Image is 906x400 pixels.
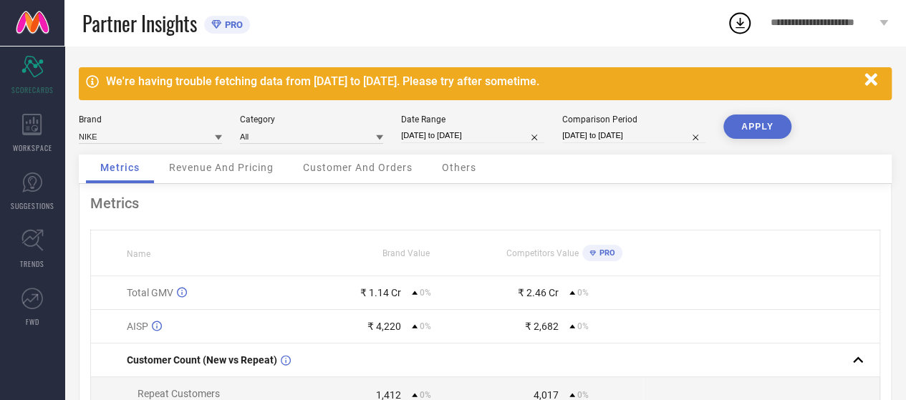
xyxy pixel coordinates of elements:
[367,321,401,332] div: ₹ 4,220
[420,390,431,400] span: 0%
[11,200,54,211] span: SUGGESTIONS
[723,114,791,139] button: APPLY
[562,128,705,143] input: Select comparison period
[11,84,54,95] span: SCORECARDS
[20,258,44,269] span: TRENDS
[240,114,383,125] div: Category
[169,162,274,173] span: Revenue And Pricing
[100,162,140,173] span: Metrics
[138,388,220,399] span: Repeat Customers
[518,287,559,298] div: ₹ 2.46 Cr
[106,74,857,88] div: We're having trouble fetching data from [DATE] to [DATE]. Please try after sometime.
[82,9,197,38] span: Partner Insights
[90,195,880,212] div: Metrics
[127,249,150,259] span: Name
[596,248,615,258] span: PRO
[127,287,173,298] span: Total GMV
[727,10,753,36] div: Open download list
[420,321,431,331] span: 0%
[577,321,589,331] span: 0%
[506,248,579,258] span: Competitors Value
[127,354,277,366] span: Customer Count (New vs Repeat)
[303,162,413,173] span: Customer And Orders
[360,287,401,298] div: ₹ 1.14 Cr
[127,321,148,332] span: AISP
[221,19,243,30] span: PRO
[13,142,52,153] span: WORKSPACE
[442,162,476,173] span: Others
[420,288,431,298] span: 0%
[401,114,544,125] div: Date Range
[562,114,705,125] div: Comparison Period
[26,316,39,327] span: FWD
[577,390,589,400] span: 0%
[401,128,544,143] input: Select date range
[382,248,430,258] span: Brand Value
[577,288,589,298] span: 0%
[525,321,559,332] div: ₹ 2,682
[79,114,222,125] div: Brand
